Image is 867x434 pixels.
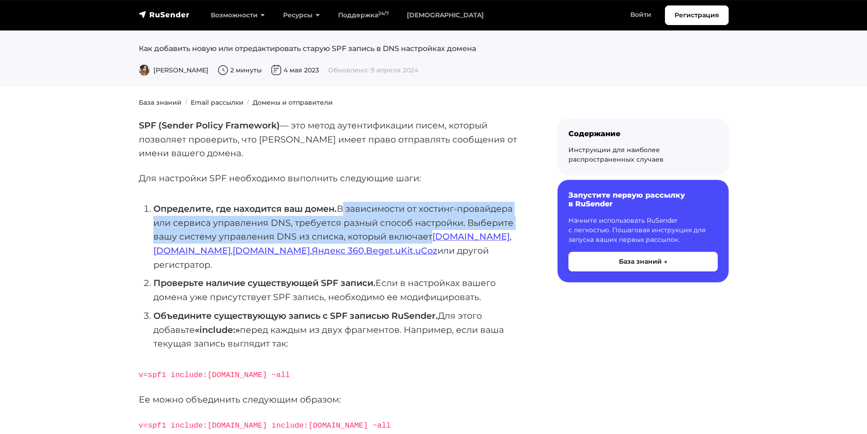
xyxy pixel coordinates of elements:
p: Для настройки SPF необходимо выполнить следующие шаги: [139,171,528,185]
p: Ее можно объединить следующим образом: [139,393,528,407]
strong: Объедините существующую запись с SPF записью RuSender. [153,310,438,321]
a: uKit [395,245,413,256]
nav: breadcrumb [133,98,734,107]
a: [DEMOGRAPHIC_DATA] [398,6,493,25]
img: RuSender [139,10,190,19]
span: 4 мая 2023 [271,66,319,74]
button: База знаний → [568,252,718,271]
p: Начните использовать RuSender с легкостью. Пошаговая инструкция для запуска ваших первых рассылок. [568,216,718,245]
li: Если в настройках вашего домена уже присутствует SPF запись, необходимо ее модифицировать. [153,276,528,304]
strong: Определите, где находится ваш домен. [153,203,337,214]
a: Яндекс 360 [312,245,364,256]
a: Войти [621,5,660,24]
span: 2 минуты [218,66,262,74]
a: Поддержка24/7 [329,6,398,25]
li: В зависимости от хостинг-провайдера или сервиса управления DNS, требуется разный способ настройки... [153,202,528,272]
a: Инструкции для наиболее распространенных случаев [568,146,664,163]
span: [PERSON_NAME] [139,66,208,74]
img: Время чтения [218,65,228,76]
code: v=spf1 include:[DOMAIN_NAME] ~all [139,371,290,379]
div: Содержание [568,129,718,138]
a: [DOMAIN_NAME] [153,245,231,256]
span: Обновлено: 9 апреля 2024 [328,66,418,74]
strong: Проверьте наличие существующей SPF записи. [153,277,375,288]
strong: SPF (Sender Policy Framework) [139,120,280,131]
a: Запустите первую рассылку в RuSender Начните использовать RuSender с легкостью. Пошаговая инструк... [558,180,729,282]
sup: 24/7 [378,10,389,16]
a: База знаний [139,98,182,107]
a: Ресурсы [274,6,329,25]
a: Регистрация [665,5,729,25]
p: Как добавить новую или отредактировать старую SPF запись в DNS настройках домена [139,43,729,54]
a: Домены и отправители [253,98,333,107]
a: Возможности [202,6,274,25]
li: Для этого добавьте перед каждым из двух фрагментов. Например, если ваша текущая запись выглядит так: [153,309,528,351]
a: [DOMAIN_NAME] [432,231,510,242]
code: v=spf1 include:[DOMAIN_NAME] include:[DOMAIN_NAME] ~all [139,421,391,430]
a: Beget [366,245,393,256]
a: Email рассылки [191,98,243,107]
a: [DOMAIN_NAME] [233,245,310,256]
a: uCoz [415,245,437,256]
p: — это метод аутентификации писем, который позволяет проверить, что [PERSON_NAME] имеет право отпр... [139,118,528,160]
h6: Запустите первую рассылку в RuSender [568,191,718,208]
img: Дата публикации [271,65,282,76]
strong: «include:» [195,324,240,335]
